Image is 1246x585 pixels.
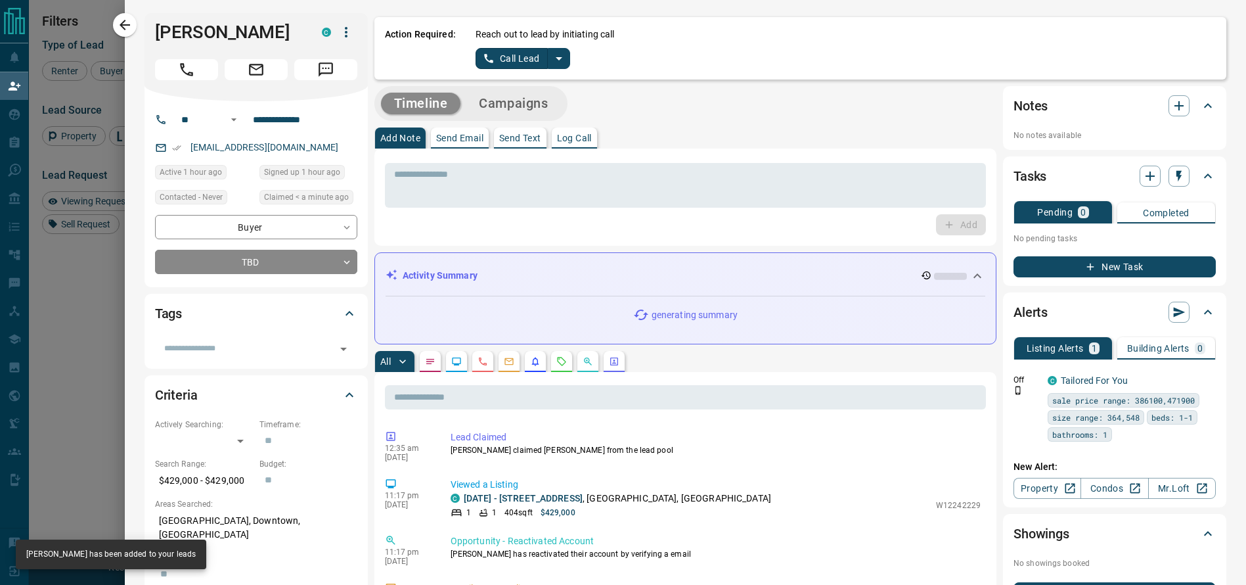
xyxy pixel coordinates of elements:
[385,548,431,557] p: 11:17 pm
[1013,129,1216,141] p: No notes available
[380,357,391,366] p: All
[451,548,981,560] p: [PERSON_NAME] has reactivated their account by verifying a email
[1013,374,1040,386] p: Off
[1013,90,1216,122] div: Notes
[1027,344,1084,353] p: Listing Alerts
[190,142,339,152] a: [EMAIL_ADDRESS][DOMAIN_NAME]
[583,356,593,367] svg: Opportunities
[386,264,985,288] div: Activity Summary
[1143,208,1190,218] p: Completed
[155,59,218,80] span: Call
[436,133,483,143] p: Send Email
[385,28,456,69] p: Action Required:
[451,431,981,444] p: Lead Claimed
[1013,523,1069,544] h2: Showings
[492,507,497,519] p: 1
[1052,428,1107,441] span: bathrooms: 1
[1048,376,1057,385] div: condos.ca
[226,112,242,128] button: Open
[155,510,357,546] p: [GEOGRAPHIC_DATA], Downtown, [GEOGRAPHIC_DATA]
[322,28,331,37] div: condos.ca
[1013,518,1216,550] div: Showings
[1013,557,1216,569] p: No showings booked
[160,166,222,179] span: Active 1 hour ago
[1052,411,1140,424] span: size range: 364,548
[1013,460,1216,474] p: New Alert:
[1013,296,1216,328] div: Alerts
[160,191,223,204] span: Contacted - Never
[155,303,182,324] h2: Tags
[259,419,357,431] p: Timeframe:
[155,165,253,183] div: Thu Sep 11 2025
[155,298,357,329] div: Tags
[385,557,431,566] p: [DATE]
[1127,344,1190,353] p: Building Alerts
[264,166,340,179] span: Signed up 1 hour ago
[464,493,583,503] a: [DATE] - [STREET_ADDRESS]
[541,507,575,519] p: $429,000
[259,190,357,208] div: Fri Sep 12 2025
[451,444,981,456] p: [PERSON_NAME] claimed [PERSON_NAME] from the lead pool
[155,22,302,43] h1: [PERSON_NAME]
[259,458,357,470] p: Budget:
[264,191,349,204] span: Claimed < a minute ago
[172,143,181,152] svg: Email Verified
[381,93,461,114] button: Timeline
[155,419,253,431] p: Actively Searching:
[155,379,357,411] div: Criteria
[225,59,288,80] span: Email
[1013,166,1046,187] h2: Tasks
[476,48,548,69] button: Call Lead
[1013,386,1023,395] svg: Push Notification Only
[466,93,561,114] button: Campaigns
[609,356,619,367] svg: Agent Actions
[466,507,471,519] p: 1
[936,500,981,511] p: W12242229
[499,133,541,143] p: Send Text
[1061,375,1128,386] a: Tailored For You
[1148,478,1216,499] a: Mr.Loft
[451,534,981,548] p: Opportunity - Reactivated Account
[1013,229,1216,248] p: No pending tasks
[294,59,357,80] span: Message
[425,356,435,367] svg: Notes
[380,133,420,143] p: Add Note
[1197,344,1203,353] p: 0
[1080,478,1148,499] a: Condos
[1013,256,1216,277] button: New Task
[1013,160,1216,192] div: Tasks
[530,356,541,367] svg: Listing Alerts
[652,308,738,322] p: generating summary
[385,491,431,500] p: 11:17 pm
[155,385,198,406] h2: Criteria
[334,340,353,358] button: Open
[385,444,431,453] p: 12:35 am
[451,494,460,503] div: condos.ca
[556,356,567,367] svg: Requests
[464,492,771,505] p: , [GEOGRAPHIC_DATA], [GEOGRAPHIC_DATA]
[155,552,357,564] p: Motivation:
[476,48,571,69] div: split button
[1092,344,1097,353] p: 1
[385,453,431,462] p: [DATE]
[1052,394,1195,407] span: sale price range: 386100,471900
[451,478,981,492] p: Viewed a Listing
[1080,208,1086,217] p: 0
[504,356,514,367] svg: Emails
[385,500,431,509] p: [DATE]
[259,165,357,183] div: Thu Sep 11 2025
[155,458,253,470] p: Search Range:
[451,356,462,367] svg: Lead Browsing Activity
[155,215,357,239] div: Buyer
[26,544,196,565] div: [PERSON_NAME] has been added to your leads
[1151,411,1193,424] span: beds: 1-1
[155,470,253,492] p: $429,000 - $429,000
[1013,478,1081,499] a: Property
[155,498,357,510] p: Areas Searched:
[1037,208,1073,217] p: Pending
[476,28,615,41] p: Reach out to lead by initiating call
[155,250,357,274] div: TBD
[1013,95,1048,116] h2: Notes
[478,356,488,367] svg: Calls
[557,133,592,143] p: Log Call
